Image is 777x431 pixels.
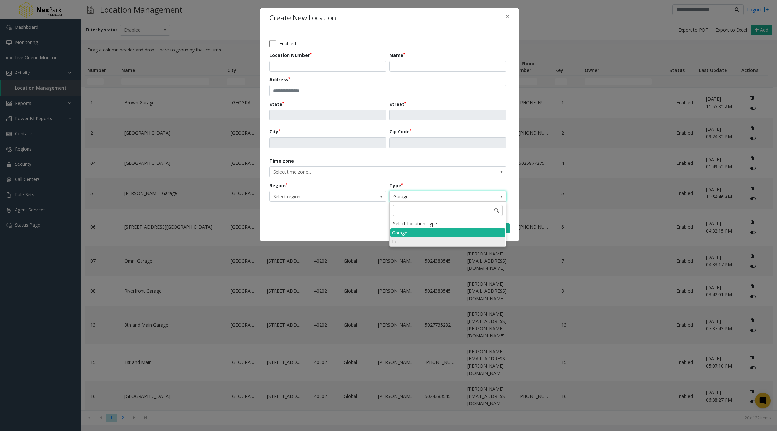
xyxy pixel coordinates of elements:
[279,40,296,47] label: Enabled
[269,76,290,83] label: Address
[390,237,505,246] li: Lot
[269,101,284,108] label: State
[270,191,363,202] span: Select region...
[269,13,336,23] h4: Create New Location
[390,219,505,228] div: Select Location Type...
[269,52,312,59] label: Location Number
[269,157,294,164] label: Time zone
[390,191,483,202] span: Garage
[269,182,287,189] label: Region
[390,228,505,237] li: Garage
[389,128,411,135] label: Zip Code
[270,167,459,177] span: Select time zone...
[389,182,403,189] label: Type
[389,52,405,59] label: Name
[389,101,406,108] label: Street
[269,128,280,135] label: City
[506,12,510,21] span: ×
[501,8,514,24] button: Close
[269,168,506,175] app-dropdown: The timezone is automatically set based on the address and cannot be edited.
